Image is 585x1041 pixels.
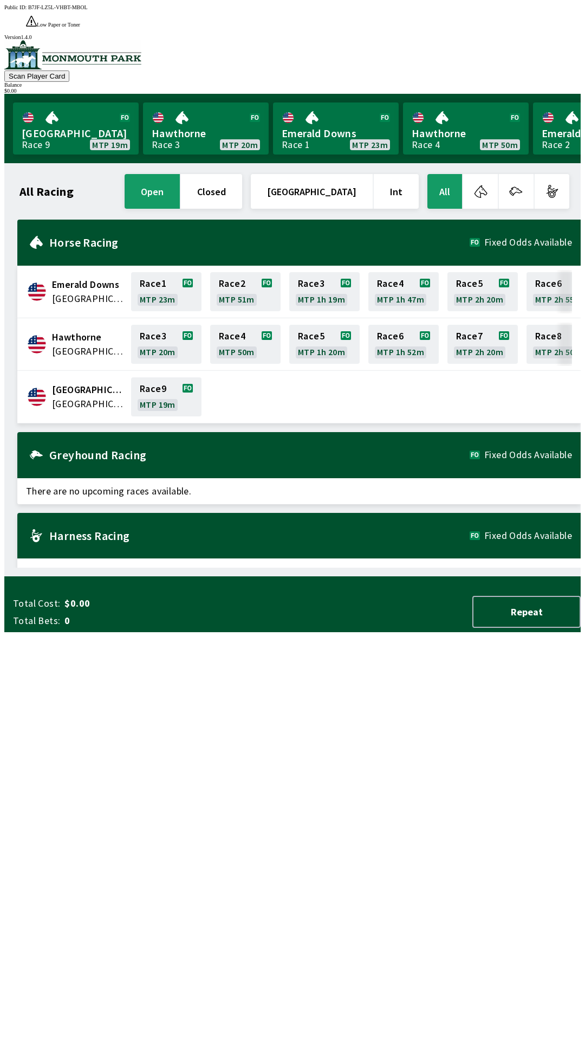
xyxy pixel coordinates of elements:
[64,597,235,610] span: $0.00
[140,384,166,393] span: Race 9
[219,295,255,304] span: MTP 51m
[535,295,582,304] span: MTP 2h 55m
[4,4,581,10] div: Public ID:
[4,82,581,88] div: Balance
[131,377,201,416] a: Race9MTP 19m
[219,348,255,356] span: MTP 50m
[4,70,69,82] button: Scan Player Card
[472,596,581,628] button: Repeat
[412,126,520,140] span: Hawthorne
[28,4,88,10] span: B7JF-LZ5L-VHBT-MBOL
[542,140,570,149] div: Race 2
[456,279,483,288] span: Race 5
[377,295,424,304] span: MTP 1h 47m
[484,451,572,459] span: Fixed Odds Available
[140,332,166,340] span: Race 3
[273,102,399,155] a: Emerald DownsRace 1MTP 23m
[49,531,470,540] h2: Harness Racing
[64,614,235,627] span: 0
[456,348,503,356] span: MTP 2h 20m
[289,325,360,364] a: Race5MTP 1h 20m
[19,187,74,196] h1: All Racing
[152,140,180,149] div: Race 3
[377,348,424,356] span: MTP 1h 52m
[37,22,80,28] span: Low Paper or Toner
[219,332,245,340] span: Race 4
[22,140,50,149] div: Race 9
[17,478,581,504] span: There are no upcoming races available.
[368,272,439,311] a: Race4MTP 1h 47m
[298,279,324,288] span: Race 3
[13,597,60,610] span: Total Cost:
[368,325,439,364] a: Race6MTP 1h 52m
[535,279,562,288] span: Race 6
[482,606,571,618] span: Repeat
[52,397,125,411] span: United States
[484,238,572,247] span: Fixed Odds Available
[377,279,404,288] span: Race 4
[13,102,139,155] a: [GEOGRAPHIC_DATA]Race 9MTP 19m
[298,348,345,356] span: MTP 1h 20m
[298,295,345,304] span: MTP 1h 19m
[427,174,462,209] button: All
[131,272,201,311] a: Race1MTP 23m
[403,102,529,155] a: HawthorneRace 4MTP 50m
[143,102,269,155] a: HawthorneRace 3MTP 20m
[298,332,324,340] span: Race 5
[447,325,518,364] a: Race7MTP 2h 20m
[181,174,242,209] button: closed
[22,126,130,140] span: [GEOGRAPHIC_DATA]
[456,295,503,304] span: MTP 2h 20m
[140,400,175,409] span: MTP 19m
[352,140,388,149] span: MTP 23m
[140,348,175,356] span: MTP 20m
[289,272,360,311] a: Race3MTP 1h 19m
[152,126,260,140] span: Hawthorne
[482,140,518,149] span: MTP 50m
[210,272,281,311] a: Race2MTP 51m
[447,272,518,311] a: Race5MTP 2h 20m
[377,332,404,340] span: Race 6
[52,278,125,292] span: Emerald Downs
[17,558,581,584] span: There are no upcoming races available.
[52,344,125,358] span: United States
[412,140,440,149] div: Race 4
[456,332,483,340] span: Race 7
[125,174,180,209] button: open
[140,295,175,304] span: MTP 23m
[4,40,141,69] img: venue logo
[484,531,572,540] span: Fixed Odds Available
[251,174,373,209] button: [GEOGRAPHIC_DATA]
[49,451,470,459] h2: Greyhound Racing
[210,325,281,364] a: Race4MTP 50m
[535,348,582,356] span: MTP 2h 50m
[4,34,581,40] div: Version 1.4.0
[140,279,166,288] span: Race 1
[92,140,128,149] span: MTP 19m
[52,330,125,344] span: Hawthorne
[52,292,125,306] span: United States
[374,174,419,209] button: Int
[535,332,562,340] span: Race 8
[131,325,201,364] a: Race3MTP 20m
[219,279,245,288] span: Race 2
[222,140,258,149] span: MTP 20m
[13,614,60,627] span: Total Bets:
[282,140,310,149] div: Race 1
[4,88,581,94] div: $ 0.00
[282,126,390,140] span: Emerald Downs
[49,238,470,247] h2: Horse Racing
[52,383,125,397] span: Monmouth Park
